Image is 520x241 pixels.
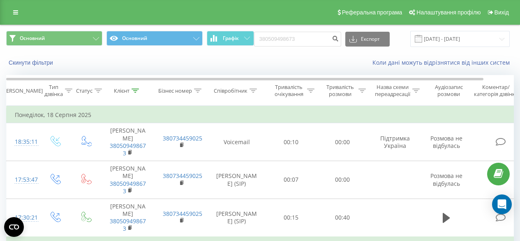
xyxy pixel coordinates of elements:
div: [PERSON_NAME] [1,87,43,94]
td: [PERSON_NAME] [101,199,155,236]
div: Open Intercom Messenger [492,194,512,214]
td: 00:00 [317,161,368,199]
button: Графік [207,31,254,46]
a: 380509498673 [110,142,146,157]
a: Коли дані можуть відрізнятися вiд інших систем [372,58,514,66]
button: Основний [6,31,102,46]
td: 00:07 [266,161,317,199]
a: 380509498673 [110,217,146,232]
td: 00:10 [266,123,317,161]
div: Статус [76,87,92,94]
div: Тривалість розмови [324,84,356,98]
a: 380509498673 [110,180,146,195]
div: Тривалість очікування [273,84,305,98]
a: 380734459025 [163,172,202,180]
div: Назва схеми переадресації [375,84,410,98]
span: Реферальна програма [342,9,402,16]
span: Основний [20,35,45,42]
td: Voicemail [208,123,266,161]
div: 17:53:47 [15,172,31,188]
td: 00:15 [266,199,317,236]
div: Співробітник [214,87,247,94]
span: Графік [223,35,239,41]
button: Експорт [345,32,390,47]
button: Основний [106,31,203,46]
a: 380734459025 [163,134,202,142]
div: 17:30:21 [15,210,31,226]
div: Клієнт [114,87,129,94]
span: Розмова не відбулась [430,134,462,150]
div: 18:35:11 [15,134,31,150]
span: Вихід [495,9,509,16]
button: Open CMP widget [4,217,24,237]
td: 00:00 [317,123,368,161]
div: Бізнес номер [158,87,192,94]
td: [PERSON_NAME] (SIP) [208,199,266,236]
td: 00:40 [317,199,368,236]
a: 380734459025 [163,210,202,218]
td: [PERSON_NAME] [101,161,155,199]
span: Налаштування профілю [416,9,481,16]
td: Підтримка Україна [368,123,422,161]
input: Пошук за номером [254,32,341,47]
div: Тип дзвінка [44,84,63,98]
button: Скинути фільтри [6,59,57,66]
td: [PERSON_NAME] (SIP) [208,161,266,199]
div: Аудіозапис розмови [429,84,469,98]
div: Коментар/категорія дзвінка [472,84,520,98]
span: Розмова не відбулась [430,172,462,187]
td: [PERSON_NAME] [101,123,155,161]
